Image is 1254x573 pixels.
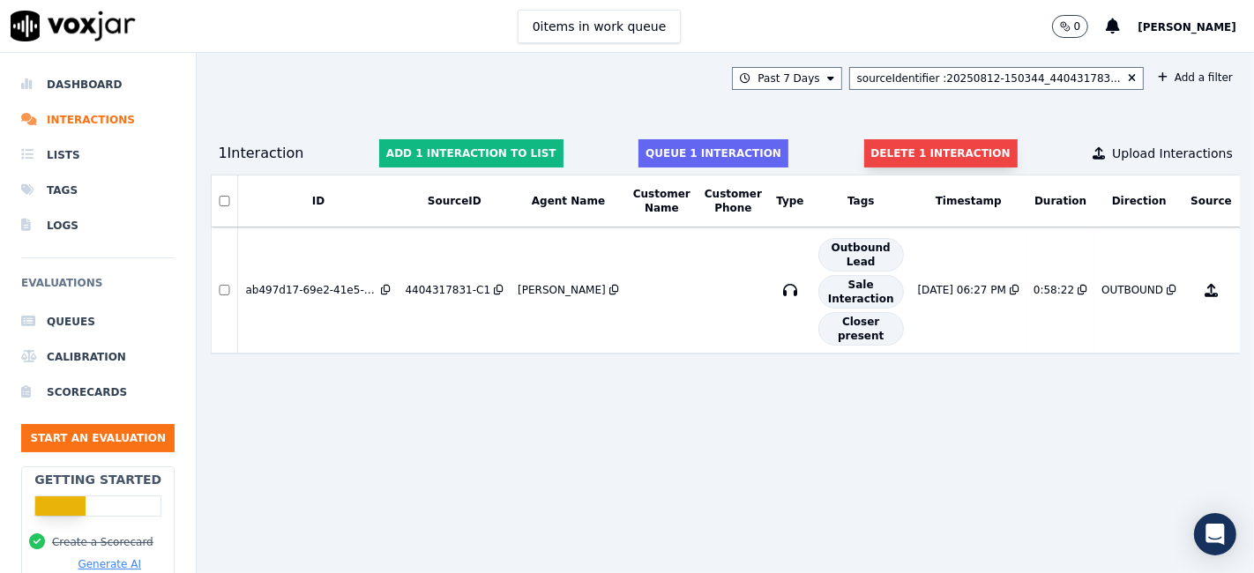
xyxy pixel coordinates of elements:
a: Calibration [21,339,175,375]
button: Start an Evaluation [21,424,175,452]
button: Tags [847,194,874,208]
button: Delete 1 interaction [864,139,1018,167]
button: SourceID [428,194,481,208]
a: Tags [21,173,175,208]
button: Source [1191,194,1232,208]
button: Create a Scorecard [52,535,153,549]
a: Lists [21,138,175,173]
div: 1 Interaction [218,143,303,164]
button: Timestamp [936,194,1002,208]
div: sourceIdentifier : 20250812-150344_440431783... [857,71,1121,86]
div: [PERSON_NAME] [518,283,606,297]
div: 0:58:22 [1034,283,1074,297]
a: Queues [21,304,175,339]
button: Agent Name [532,194,605,208]
h2: Getting Started [34,471,161,488]
a: Logs [21,208,175,243]
button: Add 1 interaction to list [379,139,564,167]
div: [DATE] 06:27 PM [918,283,1006,297]
img: voxjar logo [11,11,136,41]
button: 0items in work queue [518,10,682,43]
button: Queue 1 interaction [638,139,788,167]
span: Sale Interaction [818,275,904,309]
span: Closer present [818,312,904,346]
button: sourceIdentifier :20250812-150344_440431783... [849,67,1144,90]
button: [PERSON_NAME] [1138,16,1254,37]
div: 4404317831-C1 [405,283,490,297]
a: Dashboard [21,67,175,102]
div: OUTBOUND [1101,283,1163,297]
button: Add a filter [1151,67,1240,88]
button: Customer Phone [705,187,762,215]
span: [PERSON_NAME] [1138,21,1236,33]
button: Direction [1112,194,1167,208]
span: Outbound Lead [818,238,904,272]
a: Interactions [21,102,175,138]
button: Past 7 Days [732,67,841,90]
button: 0 [1052,15,1089,38]
a: Scorecards [21,375,175,410]
button: 0 [1052,15,1107,38]
div: Open Intercom Messenger [1194,513,1236,555]
button: Type [776,194,803,208]
h6: Evaluations [21,272,175,304]
p: 0 [1074,19,1081,33]
button: Customer Name [633,187,690,215]
button: Upload Interactions [1093,145,1233,162]
span: Upload Interactions [1112,145,1233,162]
button: ID [312,194,325,208]
button: Duration [1034,194,1086,208]
div: ab497d17-69e2-41e5-8c58-dda7059d65b6 [245,283,377,297]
